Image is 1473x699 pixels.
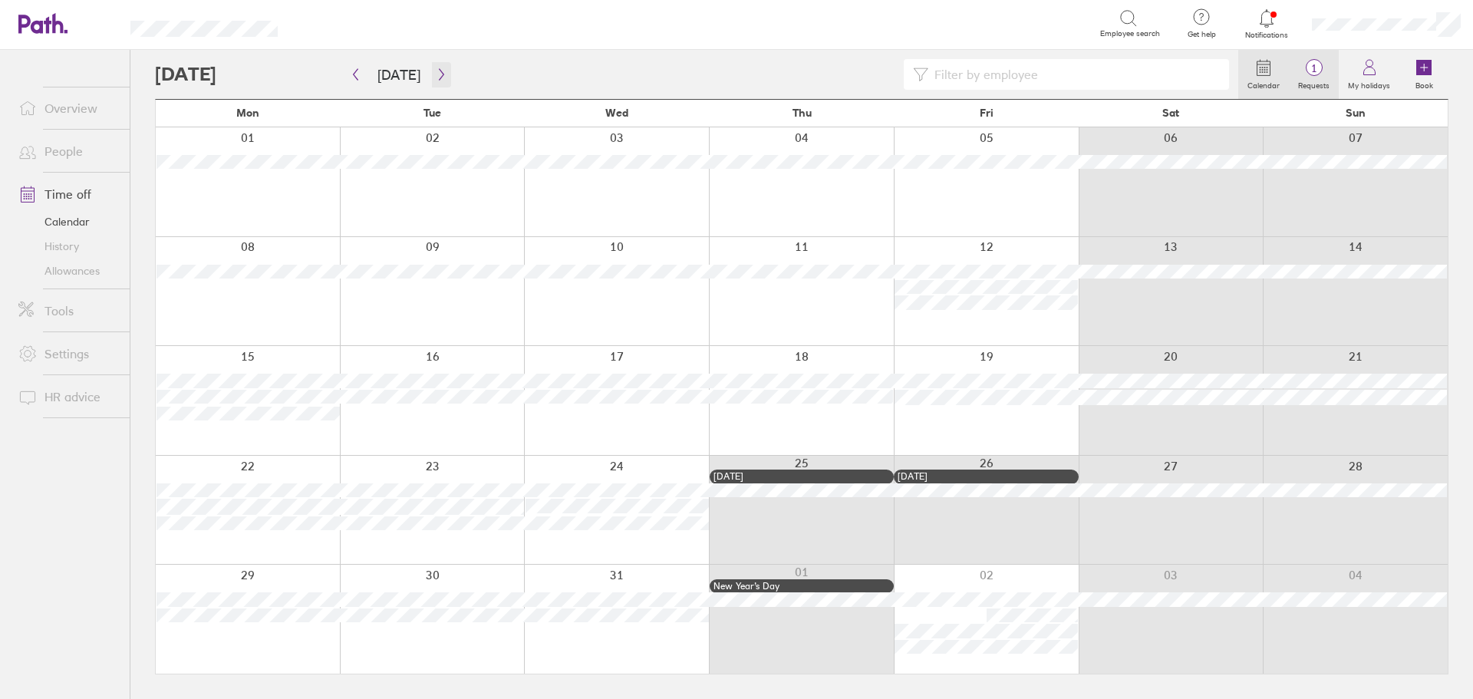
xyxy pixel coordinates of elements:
a: Settings [6,338,130,369]
a: Calendar [6,209,130,234]
a: Calendar [1238,50,1289,99]
label: Calendar [1238,77,1289,91]
a: Notifications [1242,8,1292,40]
span: 1 [1289,62,1339,74]
a: Tools [6,295,130,326]
button: [DATE] [365,62,433,87]
a: HR advice [6,381,130,412]
a: 1Requests [1289,50,1339,99]
span: Employee search [1100,29,1160,38]
a: My holidays [1339,50,1399,99]
span: Wed [605,107,628,119]
a: History [6,234,130,259]
span: Mon [236,107,259,119]
a: Overview [6,93,130,124]
a: Allowances [6,259,130,283]
span: Tue [423,107,441,119]
span: Get help [1177,30,1227,39]
span: Sun [1346,107,1366,119]
a: People [6,136,130,167]
a: Time off [6,179,130,209]
div: [DATE] [898,471,1075,482]
label: Requests [1289,77,1339,91]
span: Sat [1162,107,1179,119]
input: Filter by employee [928,60,1220,89]
a: Book [1399,50,1448,99]
div: [DATE] [713,471,891,482]
div: New Year’s Day [713,581,891,592]
label: My holidays [1339,77,1399,91]
label: Book [1406,77,1442,91]
span: Notifications [1242,31,1292,40]
span: Thu [793,107,812,119]
div: Search [319,16,358,30]
span: Fri [980,107,994,119]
